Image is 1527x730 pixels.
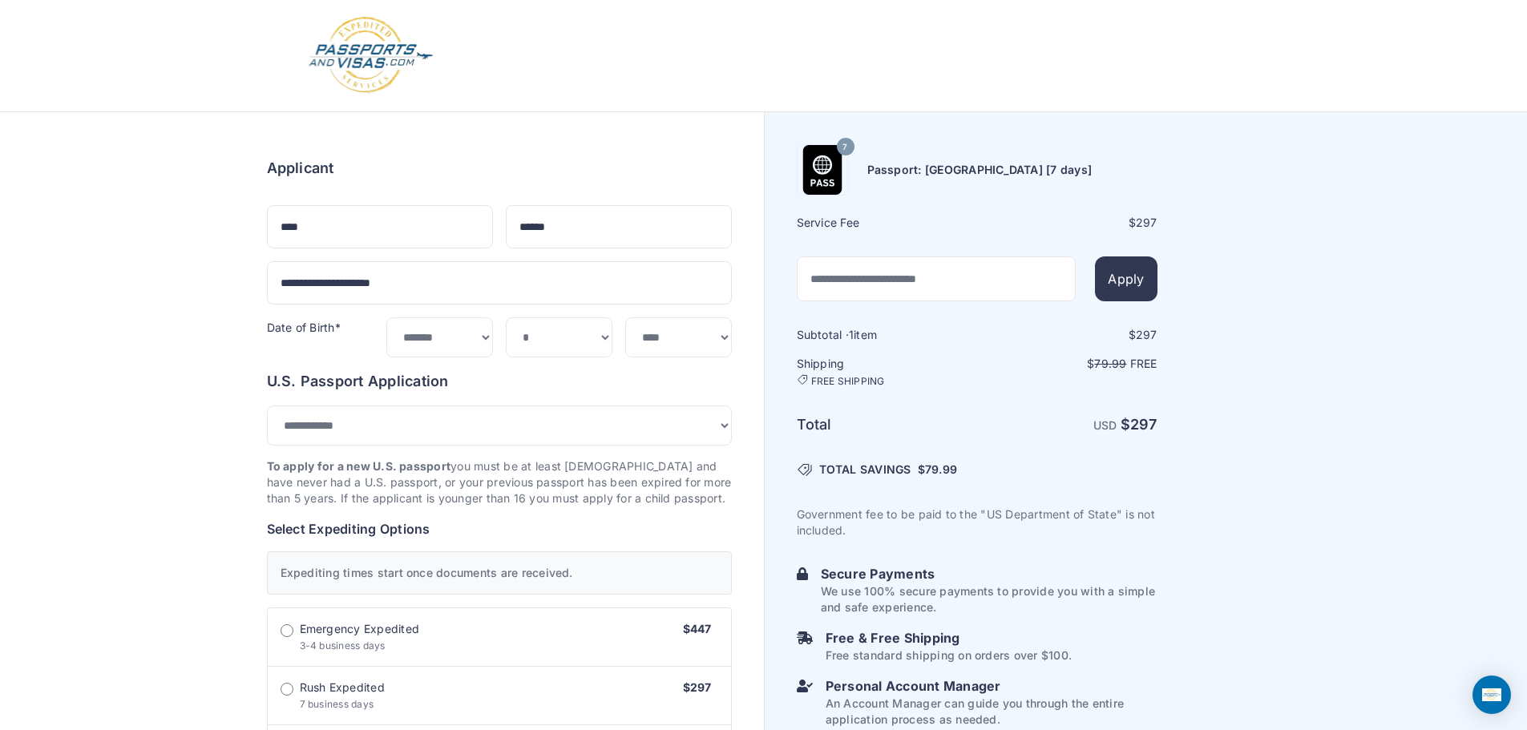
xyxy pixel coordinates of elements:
h6: Shipping [797,356,976,388]
img: Product Name [798,145,847,195]
span: 7 [842,137,847,158]
span: 3-4 business days [300,639,386,651]
h6: U.S. Passport Application [267,370,732,393]
p: An Account Manager can guide you through the entire application process as needed. [826,696,1157,728]
p: Free standard shipping on orders over $100. [826,647,1072,663]
span: 297 [1130,416,1157,433]
h6: Select Expediting Options [267,519,732,538]
button: Apply [1095,256,1157,301]
strong: To apply for a new U.S. passport [267,459,451,473]
span: 79.99 [1094,357,1126,370]
p: Government fee to be paid to the "US Department of State" is not included. [797,506,1157,538]
p: you must be at least [DEMOGRAPHIC_DATA] and have never had a U.S. passport, or your previous pass... [267,458,732,506]
span: 1 [849,328,854,341]
span: Emergency Expedited [300,621,420,637]
label: Date of Birth* [267,321,341,334]
span: $297 [683,680,712,694]
h6: Personal Account Manager [826,676,1157,696]
div: Open Intercom Messenger [1472,676,1511,714]
span: 7 business days [300,698,374,710]
span: Free [1130,357,1157,370]
span: USD [1093,418,1117,432]
span: $ [918,462,957,478]
span: 297 [1136,328,1157,341]
span: FREE SHIPPING [811,375,885,388]
h6: Free & Free Shipping [826,628,1072,647]
p: $ [979,356,1157,372]
span: 297 [1136,216,1157,229]
h6: Applicant [267,157,334,179]
span: 79.99 [925,462,957,476]
span: $447 [683,622,712,635]
div: $ [979,327,1157,343]
strong: $ [1121,416,1157,433]
h6: Service Fee [797,215,976,231]
img: Logo [307,16,434,95]
div: Expediting times start once documents are received. [267,551,732,595]
span: TOTAL SAVINGS [819,462,911,478]
div: $ [979,215,1157,231]
h6: Total [797,413,976,436]
h6: Secure Payments [821,564,1157,583]
p: We use 100% secure payments to provide you with a simple and safe experience. [821,583,1157,615]
span: Rush Expedited [300,680,385,696]
h6: Passport: [GEOGRAPHIC_DATA] [7 days] [867,162,1093,178]
h6: Subtotal · item [797,327,976,343]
